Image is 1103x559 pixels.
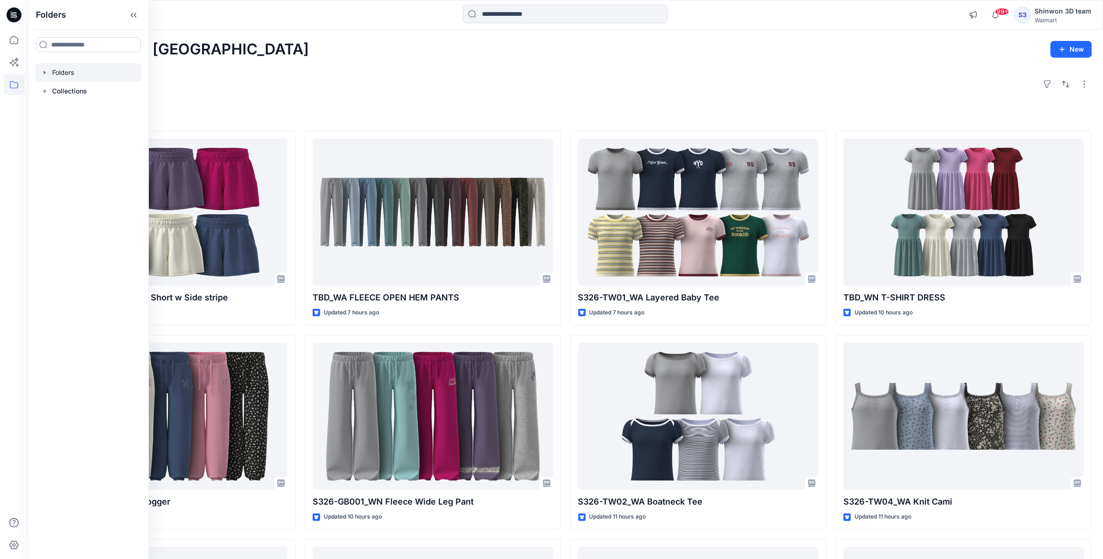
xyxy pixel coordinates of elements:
[995,8,1009,15] span: 99+
[47,291,287,304] p: S326-GB006_WN Fleece Short w Side stripe
[47,139,287,286] a: S326-GB006_WN Fleece Short w Side stripe
[47,343,287,490] a: HQ023589_WN Fleece Jogger
[1035,17,1091,24] div: Walmart
[313,291,553,304] p: TBD_WA FLEECE OPEN HEM PANTS
[1035,6,1091,17] div: Shinwon 3D team
[855,512,911,522] p: Updated 11 hours ago
[578,495,819,508] p: S326-TW02_WA Boatneck Tee
[843,495,1084,508] p: S326-TW04_WA Knit Cami
[39,41,309,58] h2: Welcome back, [GEOGRAPHIC_DATA]
[843,139,1084,286] a: TBD_WN T-SHIRT DRESS
[578,291,819,304] p: S326-TW01_WA Layered Baby Tee
[324,512,382,522] p: Updated 10 hours ago
[324,308,379,318] p: Updated 7 hours ago
[843,291,1084,304] p: TBD_WN T-SHIRT DRESS
[313,495,553,508] p: S326-GB001_WN Fleece Wide Leg Pant
[313,343,553,490] a: S326-GB001_WN Fleece Wide Leg Pant
[39,110,1092,121] h4: Styles
[843,343,1084,490] a: S326-TW04_WA Knit Cami
[52,86,87,97] p: Collections
[589,512,646,522] p: Updated 11 hours ago
[578,343,819,490] a: S326-TW02_WA Boatneck Tee
[578,139,819,286] a: S326-TW01_WA Layered Baby Tee
[47,495,287,508] p: HQ023589_WN Fleece Jogger
[589,308,645,318] p: Updated 7 hours ago
[1050,41,1092,58] button: New
[1014,7,1031,23] div: S3
[313,139,553,286] a: TBD_WA FLEECE OPEN HEM PANTS
[855,308,913,318] p: Updated 10 hours ago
